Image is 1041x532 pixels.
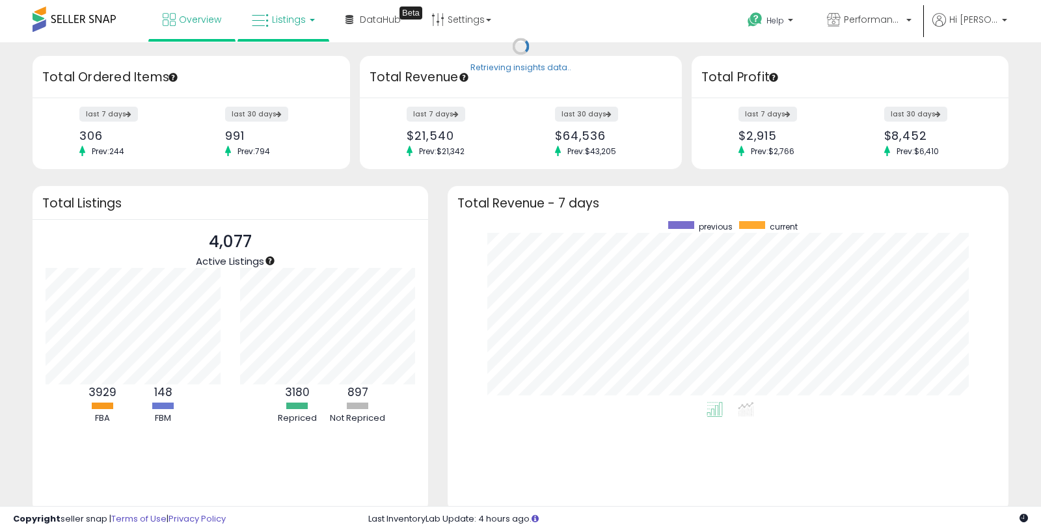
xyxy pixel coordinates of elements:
span: Prev: 244 [85,146,131,157]
div: Tooltip anchor [768,72,779,83]
label: last 7 days [738,107,797,122]
span: Hi [PERSON_NAME] [949,13,998,26]
a: Help [737,2,806,42]
b: 3180 [285,384,310,400]
h3: Total Profit [701,68,999,86]
h3: Total Revenue - 7 days [457,198,999,208]
div: Tooltip anchor [458,72,470,83]
span: Prev: $43,205 [561,146,623,157]
i: Get Help [747,12,763,28]
div: Tooltip anchor [264,255,276,267]
div: seller snap | | [13,513,226,525]
strong: Copyright [13,512,61,525]
div: 991 [225,129,327,142]
div: Retrieving insights data.. [470,62,571,74]
span: Prev: 794 [231,146,277,157]
span: Prev: $21,342 [412,146,471,157]
label: last 30 days [884,107,947,122]
label: last 30 days [555,107,618,122]
div: $8,452 [884,129,986,142]
div: Tooltip anchor [399,7,422,20]
span: Listings [272,13,306,26]
span: Active Listings [196,254,264,268]
span: Overview [179,13,221,26]
label: last 30 days [225,107,288,122]
span: current [770,221,798,232]
span: Prev: $2,766 [744,146,801,157]
label: last 7 days [79,107,138,122]
h3: Total Ordered Items [42,68,340,86]
span: previous [699,221,733,232]
b: 148 [154,384,172,400]
h3: Total Revenue [370,68,672,86]
b: 897 [347,384,368,400]
b: 3929 [88,384,116,400]
i: Click here to read more about un-synced listings. [532,514,539,523]
p: 4,077 [196,230,264,254]
div: $21,540 [407,129,511,142]
span: DataHub [360,13,401,26]
div: 306 [79,129,181,142]
div: $64,536 [555,129,659,142]
span: Prev: $6,410 [890,146,945,157]
div: Repriced [268,412,327,425]
div: Last InventoryLab Update: 4 hours ago. [368,513,1028,525]
span: Performance Central [844,13,902,26]
a: Terms of Use [111,512,167,525]
a: Hi [PERSON_NAME] [932,13,1007,42]
a: Privacy Policy [169,512,226,525]
div: FBM [134,412,193,425]
div: Not Repriced [329,412,387,425]
div: Tooltip anchor [167,72,179,83]
label: last 7 days [407,107,465,122]
span: Help [766,15,784,26]
h3: Total Listings [42,198,418,208]
div: $2,915 [738,129,840,142]
div: FBA [74,412,132,425]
